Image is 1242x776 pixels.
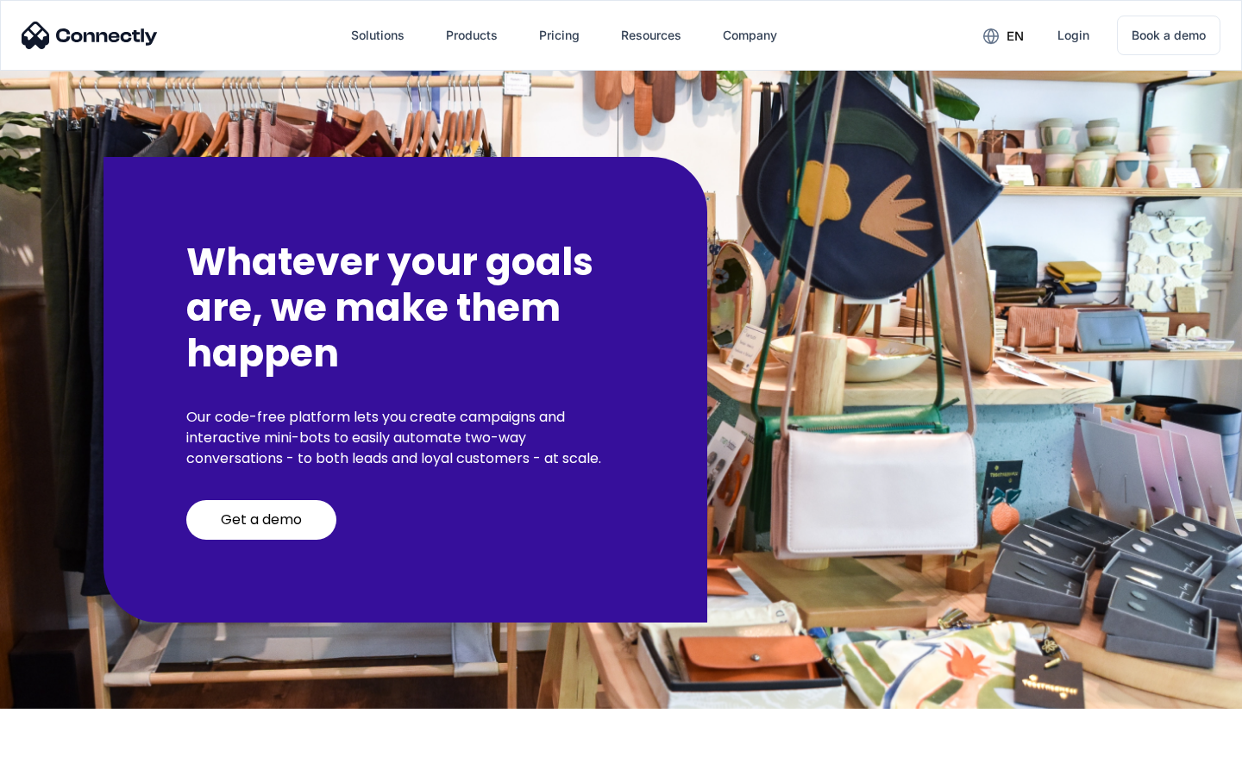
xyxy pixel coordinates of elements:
[351,23,405,47] div: Solutions
[186,500,336,540] a: Get a demo
[525,15,593,56] a: Pricing
[539,23,580,47] div: Pricing
[621,23,681,47] div: Resources
[1007,24,1024,48] div: en
[723,23,777,47] div: Company
[446,23,498,47] div: Products
[17,746,103,770] aside: Language selected: English
[1057,23,1089,47] div: Login
[34,746,103,770] ul: Language list
[186,407,624,469] p: Our code-free platform lets you create campaigns and interactive mini-bots to easily automate two...
[221,511,302,529] div: Get a demo
[1117,16,1220,55] a: Book a demo
[22,22,158,49] img: Connectly Logo
[186,240,624,376] h2: Whatever your goals are, we make them happen
[1044,15,1103,56] a: Login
